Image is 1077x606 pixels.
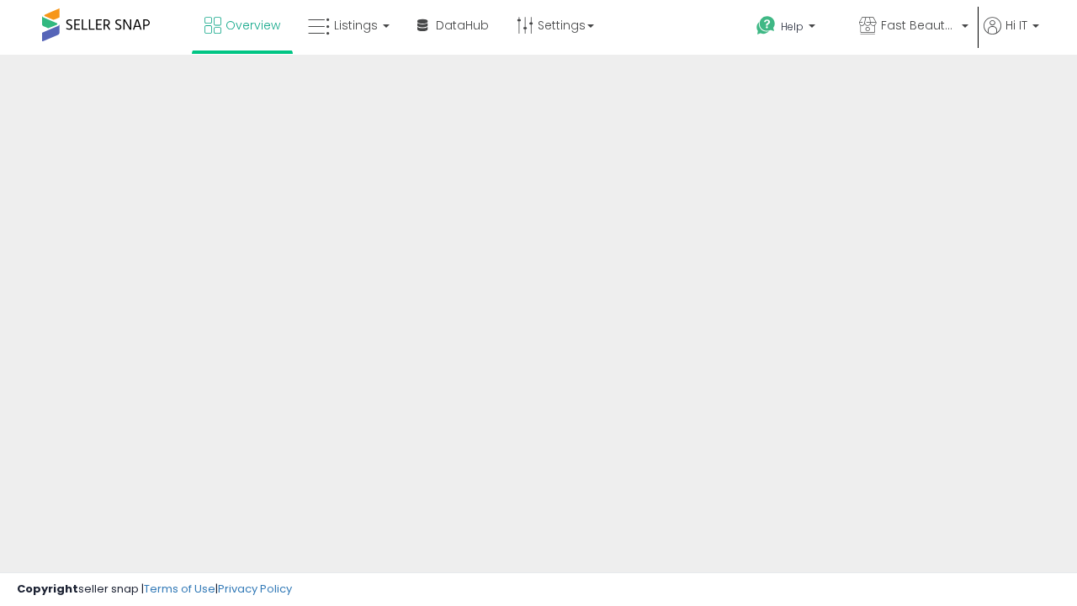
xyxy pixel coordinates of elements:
[756,15,777,36] i: Get Help
[1005,17,1027,34] span: Hi IT
[17,581,78,597] strong: Copyright
[17,582,292,598] div: seller snap | |
[334,17,378,34] span: Listings
[743,3,844,55] a: Help
[781,19,804,34] span: Help
[436,17,489,34] span: DataHub
[225,17,280,34] span: Overview
[218,581,292,597] a: Privacy Policy
[881,17,957,34] span: Fast Beauty ([GEOGRAPHIC_DATA])
[144,581,215,597] a: Terms of Use
[984,17,1039,55] a: Hi IT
